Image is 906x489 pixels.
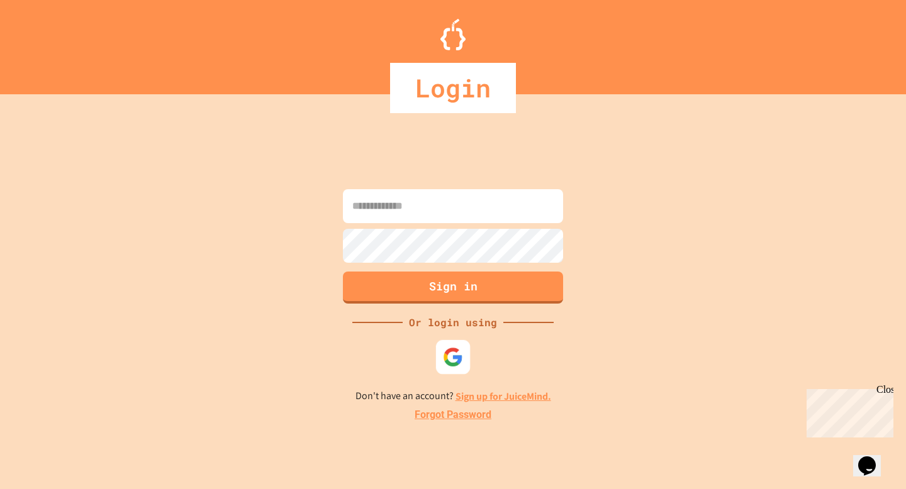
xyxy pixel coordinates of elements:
[355,388,551,404] p: Don't have an account?
[5,5,87,80] div: Chat with us now!Close
[440,19,466,50] img: Logo.svg
[415,407,491,422] a: Forgot Password
[390,63,516,113] div: Login
[343,272,563,304] button: Sign in
[443,347,464,368] img: google-icon.svg
[456,390,551,403] a: Sign up for JuiceMind.
[403,315,503,330] div: Or login using
[802,384,893,437] iframe: chat widget
[853,439,893,476] iframe: chat widget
